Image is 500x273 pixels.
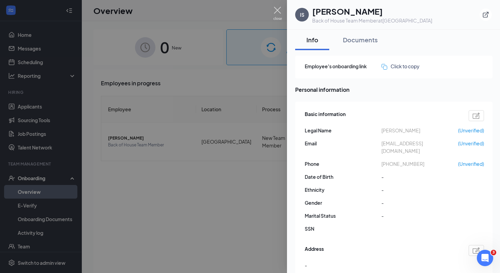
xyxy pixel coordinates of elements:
span: Marital Status [305,212,381,219]
button: Click to copy [381,62,420,70]
span: Personal information [295,85,493,94]
span: - [381,186,458,193]
img: click-to-copy.71757273a98fde459dfc.svg [381,64,387,70]
span: Phone [305,160,381,168]
span: 3 [491,250,496,255]
span: Gender [305,199,381,206]
svg: ExternalLink [482,11,489,18]
span: [EMAIL_ADDRESS][DOMAIN_NAME] [381,140,458,155]
span: [PERSON_NAME] [381,127,458,134]
div: Back of House Team Member at [GEOGRAPHIC_DATA] [312,17,432,24]
span: - [381,173,458,181]
span: SSN [305,225,381,232]
span: [PHONE_NUMBER] [381,160,458,168]
span: Legal Name [305,127,381,134]
div: Info [302,35,322,44]
span: - [381,199,458,206]
span: (Unverified) [458,160,484,168]
span: Date of Birth [305,173,381,181]
span: Ethnicity [305,186,381,193]
span: Employee's onboarding link [305,62,381,70]
div: IS [300,11,304,18]
span: (Unverified) [458,127,484,134]
span: Email [305,140,381,147]
span: (Unverified) [458,140,484,147]
span: Basic information [305,110,346,121]
span: Address [305,245,324,256]
span: - [381,212,458,219]
iframe: Intercom live chat [477,250,493,266]
div: Documents [343,35,378,44]
span: - [305,261,307,269]
button: ExternalLink [480,9,492,21]
h1: [PERSON_NAME] [312,5,432,17]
